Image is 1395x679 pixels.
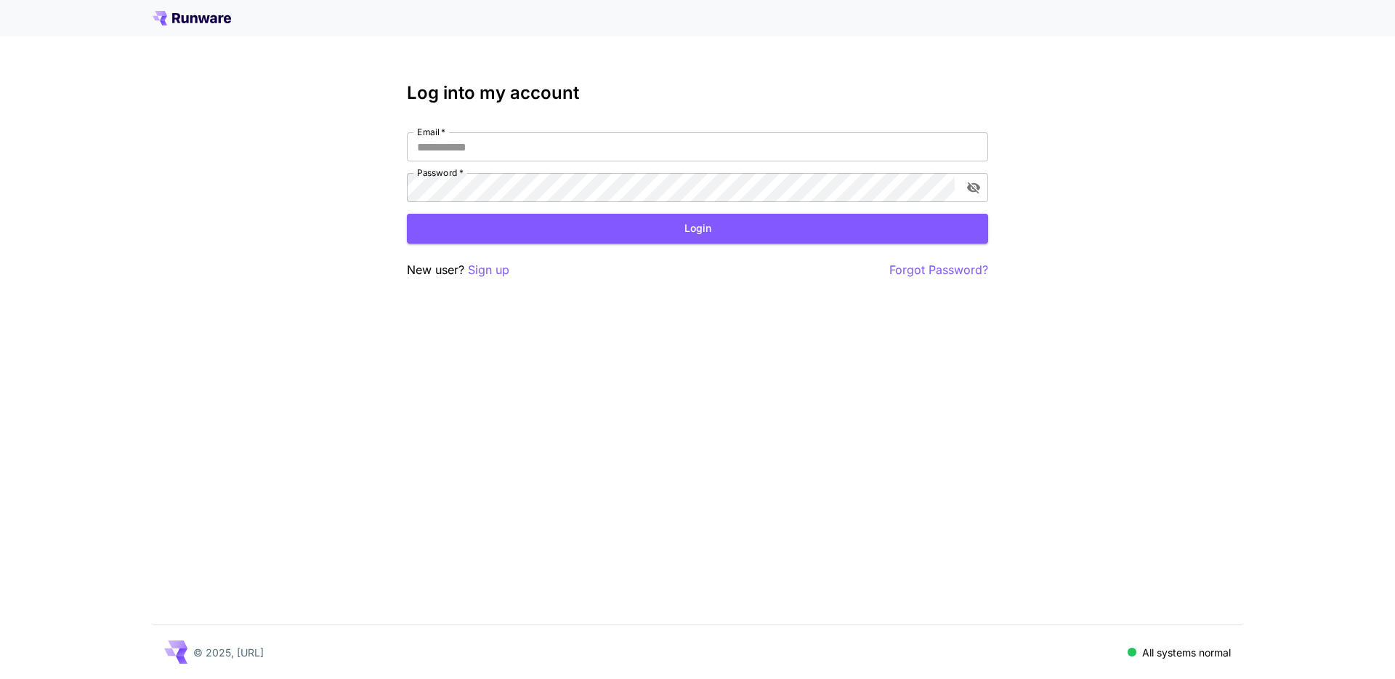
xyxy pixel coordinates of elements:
button: Sign up [468,261,509,279]
h3: Log into my account [407,83,988,103]
button: toggle password visibility [961,174,987,201]
p: New user? [407,261,509,279]
label: Email [417,126,445,138]
button: Login [407,214,988,244]
p: © 2025, [URL] [193,645,264,660]
label: Password [417,166,464,179]
button: Forgot Password? [889,261,988,279]
p: All systems normal [1142,645,1231,660]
